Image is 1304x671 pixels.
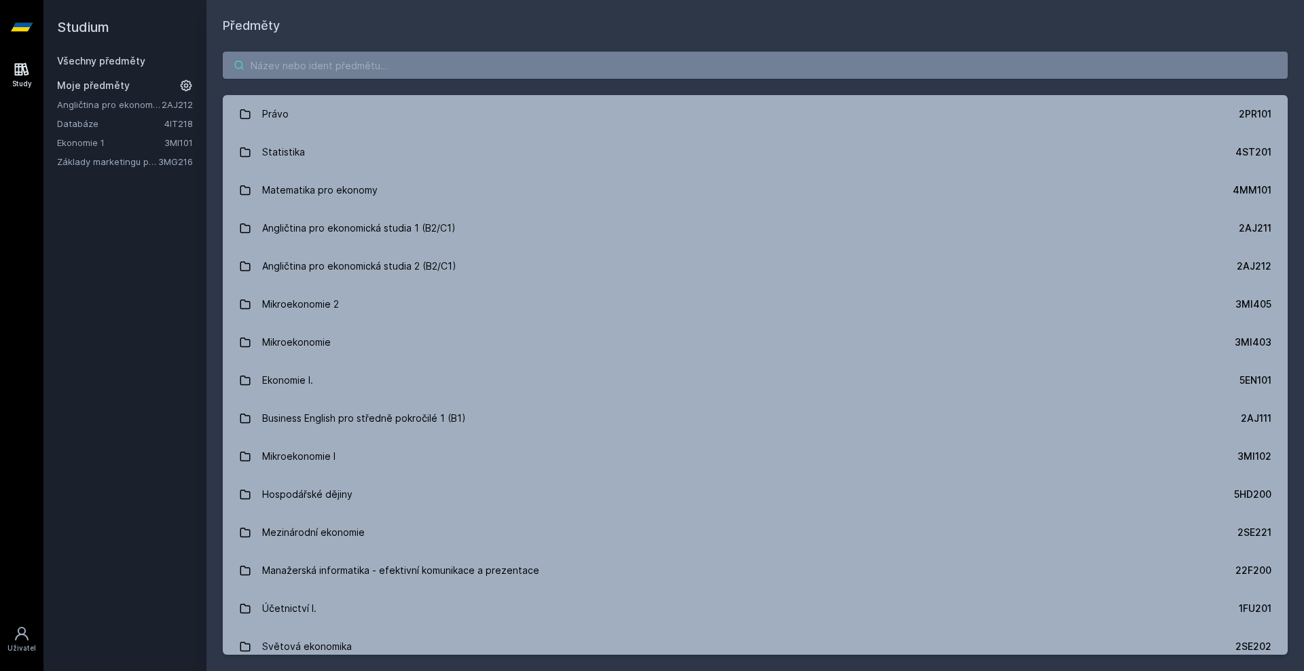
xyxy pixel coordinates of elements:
input: Název nebo ident předmětu… [223,52,1288,79]
a: 3MI101 [164,137,193,148]
a: Angličtina pro ekonomická studia 2 (B2/C1) [57,98,162,111]
a: Ekonomie I. 5EN101 [223,361,1288,399]
div: Business English pro středně pokročilé 1 (B1) [262,405,466,432]
div: 2SE221 [1237,526,1271,539]
a: Základy marketingu pro informatiky a statistiky [57,155,158,168]
div: Uživatel [7,643,36,653]
div: 4MM101 [1233,183,1271,197]
div: 2AJ211 [1239,221,1271,235]
div: Mikroekonomie I [262,443,336,470]
div: Angličtina pro ekonomická studia 1 (B2/C1) [262,215,456,242]
div: 2SE202 [1235,640,1271,653]
div: 22F200 [1235,564,1271,577]
div: 3MI102 [1237,450,1271,463]
div: 4ST201 [1235,145,1271,159]
div: Právo [262,101,289,128]
h1: Předměty [223,16,1288,35]
div: Statistika [262,139,305,166]
a: Manažerská informatika - efektivní komunikace a prezentace 22F200 [223,551,1288,590]
a: 2AJ212 [162,99,193,110]
div: 5HD200 [1234,488,1271,501]
a: Hospodářské dějiny 5HD200 [223,475,1288,513]
div: 2AJ212 [1237,259,1271,273]
div: Účetnictví I. [262,595,316,622]
div: Světová ekonomika [262,633,352,660]
a: Mikroekonomie 2 3MI405 [223,285,1288,323]
a: Ekonomie 1 [57,136,164,149]
a: Všechny předměty [57,55,145,67]
a: 4IT218 [164,118,193,129]
a: Mezinárodní ekonomie 2SE221 [223,513,1288,551]
a: Study [3,54,41,96]
a: Databáze [57,117,164,130]
a: Mikroekonomie 3MI403 [223,323,1288,361]
div: 5EN101 [1239,374,1271,387]
span: Moje předměty [57,79,130,92]
a: Uživatel [3,619,41,660]
a: Angličtina pro ekonomická studia 2 (B2/C1) 2AJ212 [223,247,1288,285]
a: Účetnictví I. 1FU201 [223,590,1288,628]
div: Hospodářské dějiny [262,481,352,508]
div: Mezinárodní ekonomie [262,519,365,546]
a: Statistika 4ST201 [223,133,1288,171]
div: 2AJ111 [1241,412,1271,425]
div: Matematika pro ekonomy [262,177,378,204]
div: Angličtina pro ekonomická studia 2 (B2/C1) [262,253,456,280]
a: Mikroekonomie I 3MI102 [223,437,1288,475]
div: Manažerská informatika - efektivní komunikace a prezentace [262,557,539,584]
a: Světová ekonomika 2SE202 [223,628,1288,666]
div: Ekonomie I. [262,367,313,394]
a: Angličtina pro ekonomická studia 1 (B2/C1) 2AJ211 [223,209,1288,247]
a: Matematika pro ekonomy 4MM101 [223,171,1288,209]
div: 3MI403 [1235,335,1271,349]
a: 3MG216 [158,156,193,167]
div: Mikroekonomie 2 [262,291,339,318]
a: Právo 2PR101 [223,95,1288,133]
a: Business English pro středně pokročilé 1 (B1) 2AJ111 [223,399,1288,437]
div: Mikroekonomie [262,329,331,356]
div: 2PR101 [1239,107,1271,121]
div: Study [12,79,32,89]
div: 1FU201 [1239,602,1271,615]
div: 3MI405 [1235,297,1271,311]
